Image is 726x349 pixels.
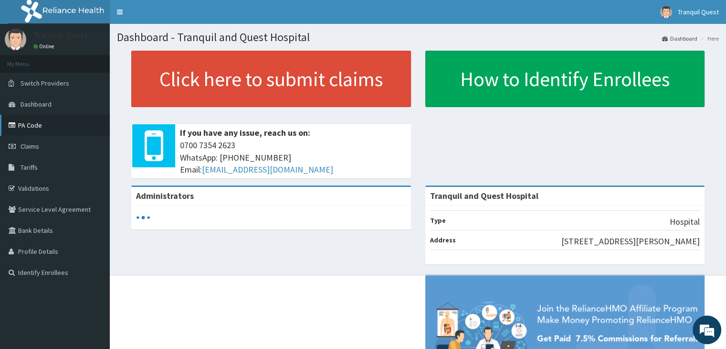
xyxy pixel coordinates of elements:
a: Online [33,43,56,50]
b: Address [430,236,456,244]
span: Tariffs [21,163,38,172]
p: Hospital [670,216,700,228]
b: Administrators [136,190,194,201]
span: Claims [21,142,39,151]
span: Switch Providers [21,79,69,87]
a: How to Identify Enrollees [425,51,705,107]
li: Here [698,34,719,43]
span: Dashboard [21,100,52,109]
strong: Tranquil and Quest Hospital [430,190,538,201]
svg: audio-loading [136,210,150,225]
img: User Image [5,29,26,50]
span: Tranquil Quest [678,8,719,16]
b: Type [430,216,446,225]
h1: Dashboard - Tranquil and Quest Hospital [117,31,719,44]
a: [EMAIL_ADDRESS][DOMAIN_NAME] [202,164,333,175]
a: Dashboard [662,34,697,43]
a: Click here to submit claims [131,51,411,107]
p: Tranquil Quest [33,31,88,40]
b: If you have any issue, reach us on: [180,127,310,138]
img: User Image [660,6,672,18]
span: 0700 7354 2623 WhatsApp: [PHONE_NUMBER] Email: [180,139,406,176]
p: [STREET_ADDRESS][PERSON_NAME] [561,235,700,248]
